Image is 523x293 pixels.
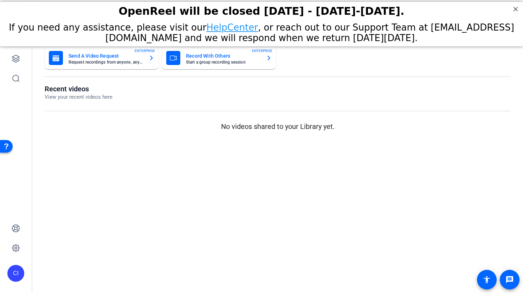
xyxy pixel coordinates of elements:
mat-card-subtitle: Request recordings from anyone, anywhere [69,60,143,64]
mat-card-subtitle: Start a group recording session [186,60,260,64]
p: No videos shared to your Library yet. [45,121,511,132]
button: Record With OthersStart a group recording sessionENTERPRISE [162,47,276,69]
h1: Recent videos [45,85,112,93]
div: OpenReel will be closed [DATE] - [DATE]-[DATE]. [9,3,514,15]
span: ENTERPRISE [135,48,155,53]
mat-icon: accessibility [483,275,491,284]
a: HelpCenter [206,20,258,31]
p: View your recent videos here [45,93,112,101]
div: CI [7,265,24,282]
span: If you need any assistance, please visit our , or reach out to our Support Team at [EMAIL_ADDRESS... [9,20,514,41]
mat-card-title: Send A Video Request [69,52,143,60]
mat-icon: message [505,275,514,284]
button: Send A Video RequestRequest recordings from anyone, anywhereENTERPRISE [45,47,159,69]
span: ENTERPRISE [252,48,272,53]
mat-card-title: Record With Others [186,52,260,60]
